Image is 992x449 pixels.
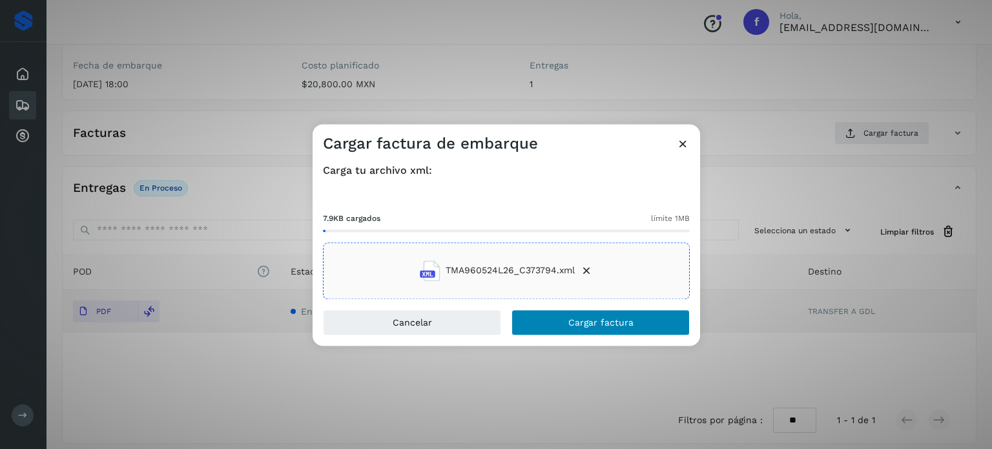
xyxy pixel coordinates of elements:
[512,309,690,335] button: Cargar factura
[323,309,501,335] button: Cancelar
[323,134,538,153] h3: Cargar factura de embarque
[651,213,690,224] span: límite 1MB
[446,264,575,278] span: TMA960524L26_C373794.xml
[323,164,690,176] h4: Carga tu archivo xml:
[568,318,634,327] span: Cargar factura
[393,318,432,327] span: Cancelar
[323,213,380,224] span: 7.9KB cargados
